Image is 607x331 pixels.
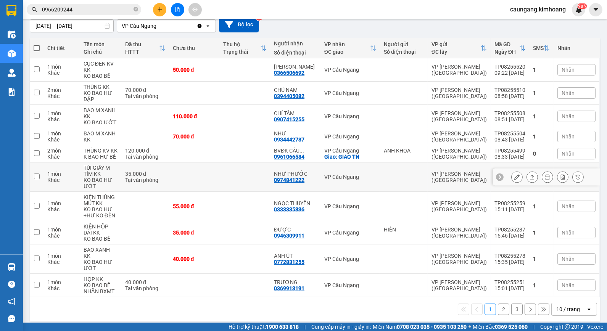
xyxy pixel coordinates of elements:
div: Ghi chú [84,49,118,55]
span: HẬN [41,41,53,48]
div: CỤC ĐEN KV KK [84,61,118,73]
button: file-add [171,3,184,16]
div: 1 [533,282,550,288]
div: Tại văn phòng [125,285,165,291]
div: VP gửi [432,41,481,47]
div: NHƯ [274,130,317,137]
div: TP08255520 [494,64,525,70]
div: 1 món [47,130,76,137]
div: Tại văn phòng [125,93,165,99]
span: message [8,315,15,322]
div: TP08255510 [494,87,525,93]
div: THÙNG KK [84,84,118,90]
span: ... [299,148,304,154]
div: KO BAO BỂ [84,236,118,242]
div: Tại văn phòng [125,177,165,183]
button: caret-down [589,3,602,16]
span: caungang.kimhoang [504,5,572,14]
div: VP [PERSON_NAME] ([GEOGRAPHIC_DATA]) [432,253,487,265]
div: 55.000 đ [173,203,216,209]
div: Giao: GIAO TN [324,154,376,160]
div: VP [PERSON_NAME] ([GEOGRAPHIC_DATA]) [432,227,487,239]
span: caret-down [593,6,599,13]
div: 1 món [47,200,76,206]
div: BAO M XANH KK [84,107,118,119]
div: 0974841222 [274,177,304,183]
span: search [32,7,37,12]
button: plus [153,3,166,16]
img: icon-new-feature [575,6,582,13]
div: HTTT [125,49,159,55]
div: 15:01 [DATE] [494,285,525,291]
div: 10 / trang [556,305,580,313]
div: 08:51 [DATE] [494,116,525,122]
div: VP Cầu Ngang [324,230,376,236]
th: Toggle SortBy [428,38,491,58]
div: TP08255259 [494,200,525,206]
div: 1 [533,230,550,236]
span: aim [192,7,198,12]
img: solution-icon [8,88,16,96]
img: warehouse-icon [8,69,16,77]
th: Toggle SortBy [320,38,380,58]
div: Trạng thái [223,49,260,55]
sup: NaN [577,3,587,9]
div: ĐC giao [324,49,370,55]
div: ANH KHOA [384,148,424,154]
div: 0961066584 [274,154,304,160]
div: Khác [47,285,76,291]
img: logo-vxr [6,5,16,16]
div: CHÍ TÂM [274,110,317,116]
div: 0369913191 [274,285,304,291]
div: 08:58 [DATE] [494,93,525,99]
div: 0333335836 [274,206,304,212]
div: Số điện thoại [274,50,317,56]
div: Chi tiết [47,45,76,51]
th: Toggle SortBy [529,38,554,58]
div: 1 [533,90,550,96]
div: 0934442787 [274,137,304,143]
div: Tên món [84,41,118,47]
img: warehouse-icon [8,50,16,58]
span: copyright [565,324,570,329]
div: NHƯ PHƯỚC [274,171,317,177]
img: warehouse-icon [8,31,16,39]
div: 40.000 đ [173,256,216,262]
th: Toggle SortBy [121,38,169,58]
div: 1 món [47,110,76,116]
div: Khác [47,154,76,160]
button: 3 [511,304,523,315]
div: TP08255504 [494,130,525,137]
img: warehouse-icon [8,263,16,271]
div: VP Cầu Ngang [122,22,156,30]
div: KO BAO BỂ NHẬN BXMT [84,282,118,294]
strong: 0369 525 060 [495,324,528,330]
div: 120.000 đ [125,148,165,154]
div: HỘP KK [84,276,118,282]
div: Khác [47,206,76,212]
div: Khác [47,116,76,122]
div: Sửa đơn hàng [511,171,523,183]
div: 1 món [47,279,76,285]
span: VP [PERSON_NAME] ([GEOGRAPHIC_DATA]) [3,26,77,40]
p: GỬI: [3,15,111,22]
div: VP [PERSON_NAME] ([GEOGRAPHIC_DATA]) [432,200,487,212]
div: KIỆN HỘP DÀI KK [84,223,118,236]
div: 35.000 đ [173,230,216,236]
div: BAO XANH KK [84,247,118,259]
input: Select a date range. [30,20,113,32]
div: KO BAO HƯ +HƯ KO ĐỀN [84,206,118,219]
span: KO BAO HƯ BỂ [20,50,61,57]
div: 0946309911 [274,233,304,239]
div: 08:43 [DATE] [494,137,525,143]
div: Thu hộ [223,41,260,47]
div: Khác [47,70,76,76]
div: KO BAO HƯ ƯỚT [84,259,118,271]
div: VP Cầu Ngang [324,282,376,288]
div: VP [PERSON_NAME] ([GEOGRAPHIC_DATA]) [432,87,487,99]
div: 09:22 [DATE] [494,70,525,76]
div: VP Cầu Ngang [324,90,376,96]
span: Nhãn [562,230,575,236]
span: question-circle [8,281,15,288]
div: 1 [533,133,550,140]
